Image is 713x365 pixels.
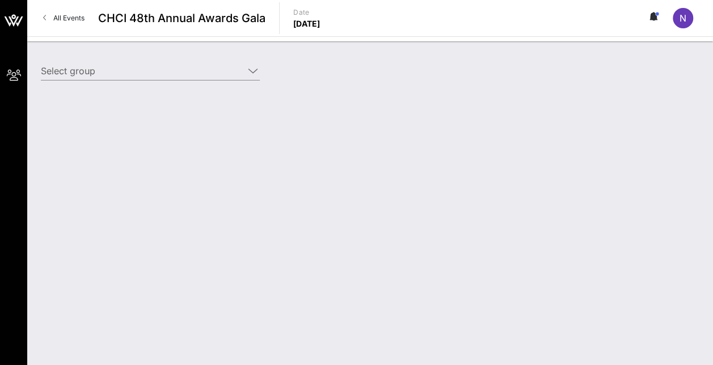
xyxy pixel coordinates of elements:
[98,10,265,27] span: CHCI 48th Annual Awards Gala
[293,18,320,29] p: [DATE]
[293,7,320,18] p: Date
[673,8,693,28] div: N
[36,9,91,27] a: All Events
[53,14,85,22] span: All Events
[680,12,686,24] span: N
